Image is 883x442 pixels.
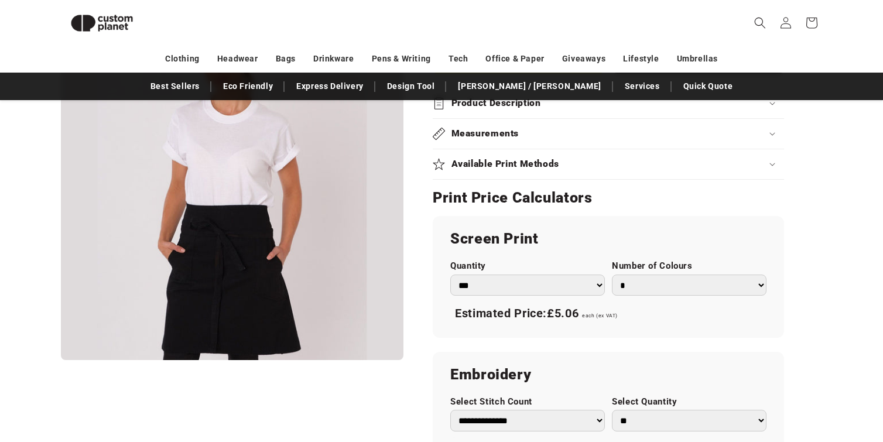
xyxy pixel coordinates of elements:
a: Office & Paper [485,49,544,69]
summary: Available Print Methods [433,149,784,179]
label: Quantity [450,261,605,272]
a: Services [619,76,666,97]
summary: Measurements [433,119,784,149]
h2: Embroidery [450,365,766,384]
img: Custom Planet [61,5,143,42]
label: Number of Colours [612,261,766,272]
h2: Screen Print [450,229,766,248]
div: Estimated Price: [450,301,766,326]
summary: Search [747,10,773,36]
a: Design Tool [381,76,441,97]
a: Express Delivery [290,76,369,97]
a: Headwear [217,49,258,69]
h2: Measurements [451,128,519,140]
span: £5.06 [547,306,579,320]
a: Tech [449,49,468,69]
a: Lifestyle [623,49,659,69]
a: Clothing [165,49,200,69]
a: Pens & Writing [372,49,431,69]
a: Bags [276,49,296,69]
media-gallery: Gallery Viewer [61,18,403,360]
label: Select Stitch Count [450,396,605,407]
a: Umbrellas [677,49,718,69]
h2: Available Print Methods [451,158,560,170]
a: Giveaways [562,49,605,69]
a: Drinkware [313,49,354,69]
h2: Product Description [451,97,541,109]
h2: Print Price Calculators [433,189,784,207]
label: Select Quantity [612,396,766,407]
a: Best Sellers [145,76,206,97]
a: Quick Quote [677,76,739,97]
summary: Product Description [433,88,784,118]
span: each (ex VAT) [582,313,618,318]
iframe: Chat Widget [682,316,883,442]
a: [PERSON_NAME] / [PERSON_NAME] [452,76,607,97]
a: Eco Friendly [217,76,279,97]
